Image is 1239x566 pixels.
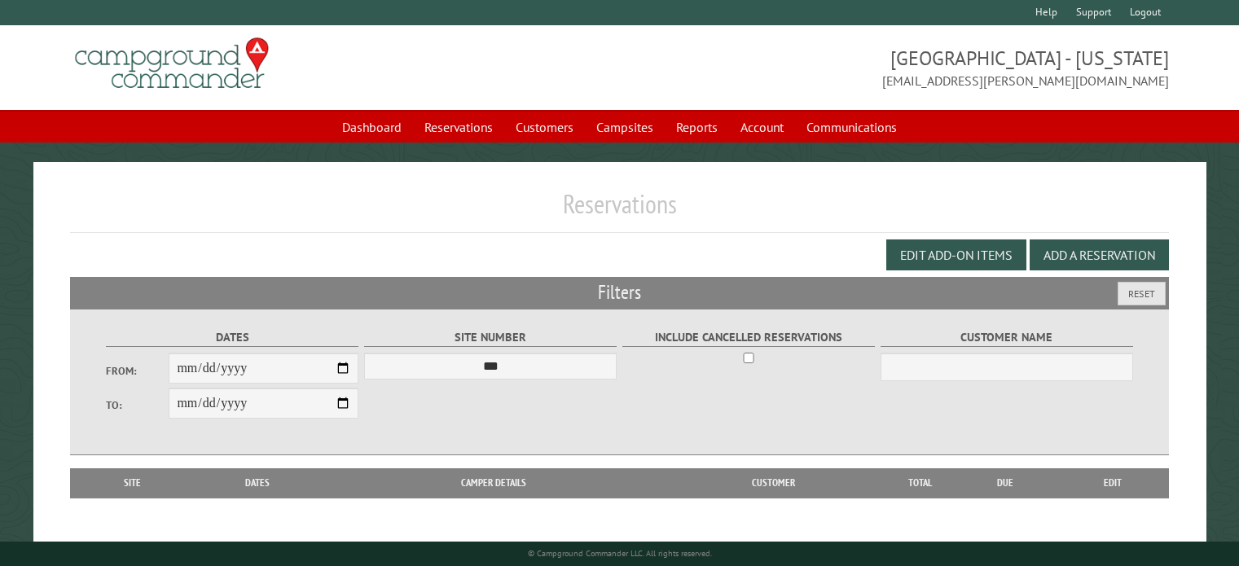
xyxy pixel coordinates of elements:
[620,45,1169,90] span: [GEOGRAPHIC_DATA] - [US_STATE] [EMAIL_ADDRESS][PERSON_NAME][DOMAIN_NAME]
[731,112,793,143] a: Account
[506,112,583,143] a: Customers
[1057,468,1169,498] th: Edit
[332,112,411,143] a: Dashboard
[797,112,907,143] a: Communications
[70,277,1169,308] h2: Filters
[1030,239,1169,270] button: Add a Reservation
[70,188,1169,233] h1: Reservations
[78,468,187,498] th: Site
[1118,282,1166,305] button: Reset
[364,328,617,347] label: Site Number
[528,548,712,559] small: © Campground Commander LLC. All rights reserved.
[328,468,659,498] th: Camper Details
[106,328,359,347] label: Dates
[106,363,169,379] label: From:
[659,468,888,498] th: Customer
[187,468,328,498] th: Dates
[881,328,1134,347] label: Customer Name
[415,112,503,143] a: Reservations
[666,112,727,143] a: Reports
[587,112,663,143] a: Campsites
[886,239,1026,270] button: Edit Add-on Items
[622,328,876,347] label: Include Cancelled Reservations
[106,397,169,413] label: To:
[953,468,1057,498] th: Due
[70,32,274,95] img: Campground Commander
[888,468,953,498] th: Total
